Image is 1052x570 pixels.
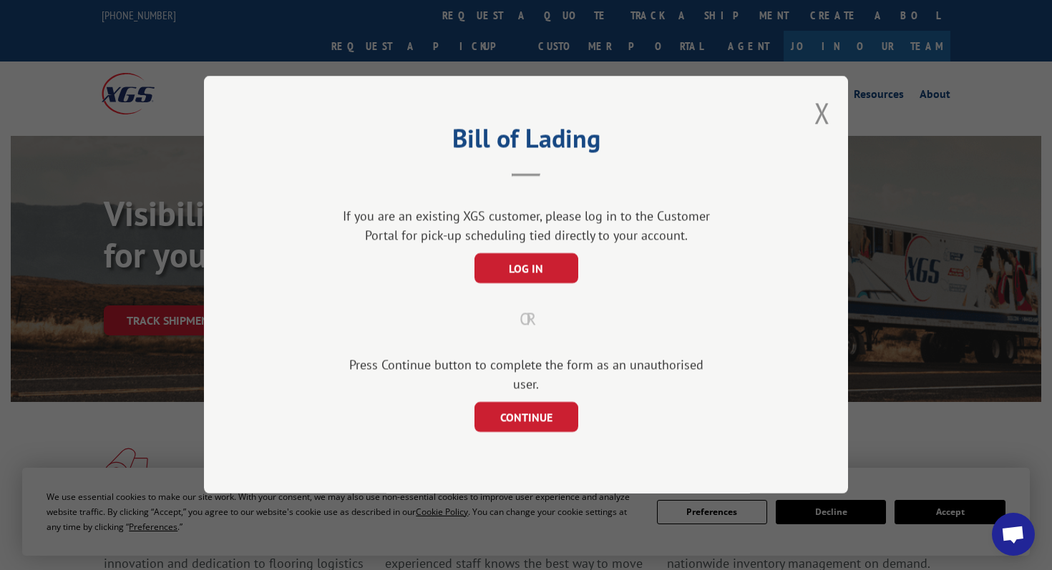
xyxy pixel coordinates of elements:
button: Close modal [814,94,830,132]
div: Open chat [992,513,1035,556]
div: OR [276,307,776,333]
a: LOG IN [474,263,578,276]
div: Press Continue button to complete the form as an unauthorised user. [336,355,716,394]
button: LOG IN [474,254,578,284]
h2: Bill of Lading [276,128,776,155]
button: CONTINUE [474,403,578,433]
div: If you are an existing XGS customer, please log in to the Customer Portal for pick-up scheduling ... [336,207,716,245]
